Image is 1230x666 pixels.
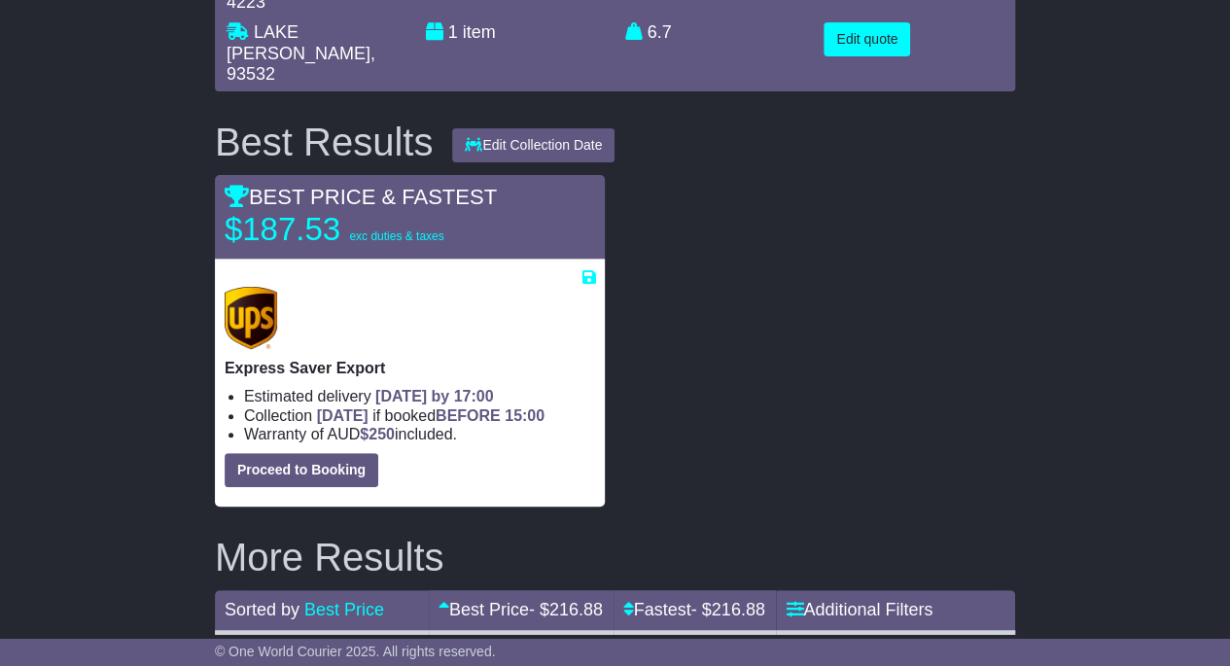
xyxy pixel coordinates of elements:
p: Express Saver Export [225,359,596,377]
h2: More Results [215,536,1015,578]
span: 216.88 [712,600,765,619]
span: LAKE [PERSON_NAME] [227,22,370,63]
span: if booked [317,407,545,424]
span: [DATE] by 17:00 [375,388,494,404]
button: Proceed to Booking [225,453,378,487]
a: Fastest- $216.88 [623,600,765,619]
span: © One World Courier 2025. All rights reserved. [215,644,496,659]
a: Best Price [304,600,384,619]
span: 15:00 [505,407,545,424]
span: [DATE] [317,407,369,424]
span: 1 [448,22,458,42]
span: $ [360,426,395,442]
button: Edit quote [824,22,910,56]
span: Sorted by [225,600,299,619]
span: item [463,22,496,42]
p: $187.53 [225,210,468,249]
li: Warranty of AUD included. [244,425,596,443]
span: BEFORE [436,407,501,424]
a: Best Price- $216.88 [439,600,603,619]
a: Additional Filters [786,600,932,619]
span: BEST PRICE & FASTEST [225,185,497,209]
span: exc duties & taxes [349,229,443,243]
div: Best Results [205,121,443,163]
span: 6.7 [648,22,672,42]
li: Estimated delivery [244,387,596,405]
span: 250 [369,426,395,442]
button: Edit Collection Date [452,128,615,162]
span: , 93532 [227,44,375,85]
span: - $ [691,600,765,619]
img: UPS (new): Express Saver Export [225,287,277,349]
li: Collection [244,406,596,425]
span: 216.88 [549,600,603,619]
span: - $ [529,600,603,619]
